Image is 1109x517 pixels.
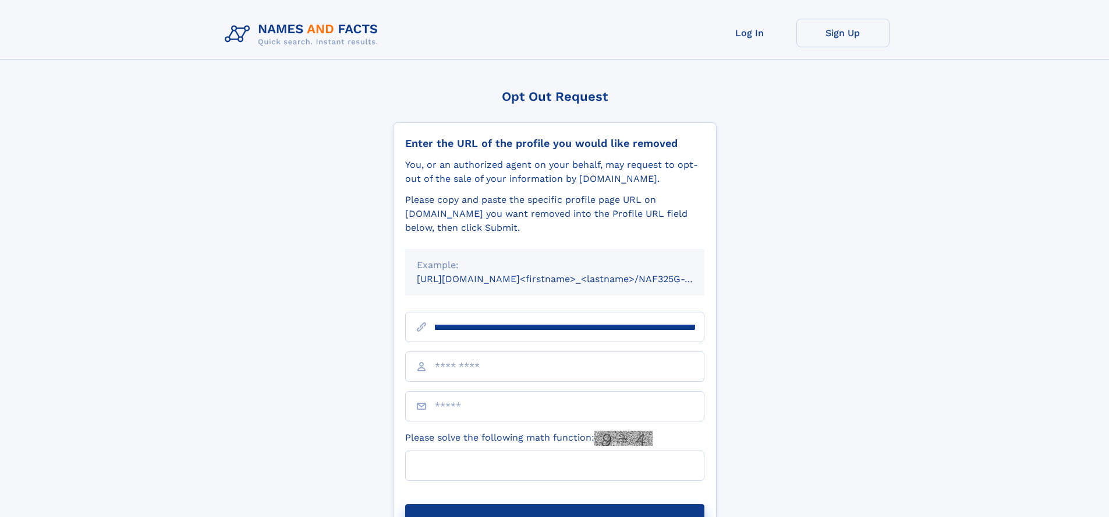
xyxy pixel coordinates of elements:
[796,19,890,47] a: Sign Up
[417,258,693,272] div: Example:
[405,431,653,446] label: Please solve the following math function:
[220,19,388,50] img: Logo Names and Facts
[405,193,704,235] div: Please copy and paste the specific profile page URL on [DOMAIN_NAME] you want removed into the Pr...
[405,137,704,150] div: Enter the URL of the profile you would like removed
[417,273,727,284] small: [URL][DOMAIN_NAME]<firstname>_<lastname>/NAF325G-xxxxxxxx
[405,158,704,186] div: You, or an authorized agent on your behalf, may request to opt-out of the sale of your informatio...
[703,19,796,47] a: Log In
[393,89,717,104] div: Opt Out Request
